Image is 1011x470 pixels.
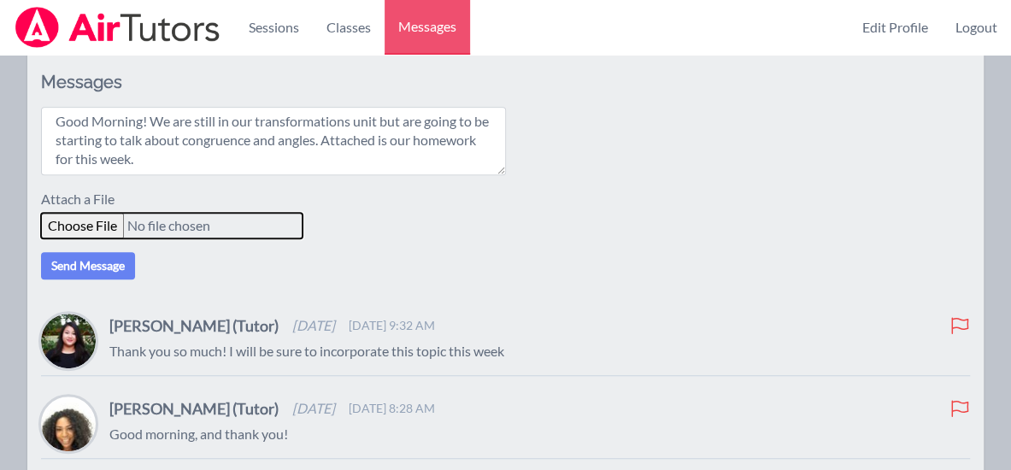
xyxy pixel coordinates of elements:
textarea: Good Morning! We are still in our transformations unit but are going to be starting to talk about... [41,107,506,175]
span: Messages [398,16,456,37]
span: [DATE] 9:32 AM [349,317,435,334]
label: Attach a File [41,189,125,213]
h4: [PERSON_NAME] (Tutor) [109,397,279,420]
h4: [PERSON_NAME] (Tutor) [109,314,279,338]
img: Michelle Dupin [41,397,96,451]
button: Send Message [41,252,135,279]
img: Airtutors Logo [14,7,221,48]
p: Good morning, and thank you! [109,424,970,444]
span: [DATE] [292,398,335,419]
img: Tippayanawat Tongvichit [41,314,96,368]
span: [DATE] 8:28 AM [349,400,435,417]
h2: Messages [41,72,506,93]
span: [DATE] [292,315,335,336]
p: Thank you so much! I will be sure to incorporate this topic this week [109,341,970,361]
